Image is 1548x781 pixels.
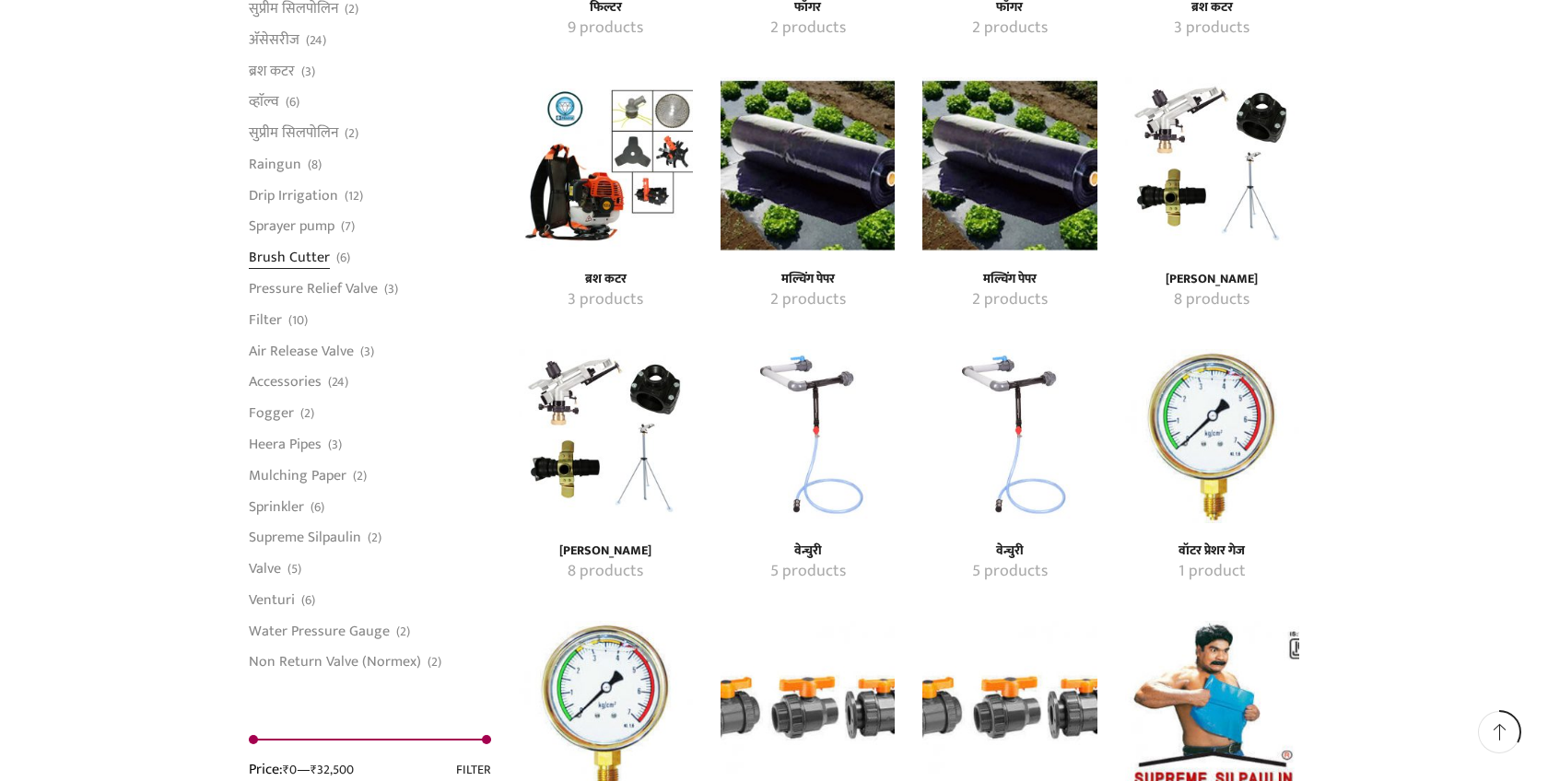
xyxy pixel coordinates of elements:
[249,554,281,585] a: Valve
[721,77,895,251] a: Visit product category मल्चिंग पेपर
[283,759,297,780] span: ₹0
[568,560,643,584] mark: 8 products
[568,17,643,41] mark: 9 products
[539,543,673,559] h4: [PERSON_NAME]
[539,288,673,312] a: Visit product category ब्रश कटर
[306,31,326,50] span: (24)
[1145,288,1279,312] a: Visit product category रेन गन
[741,543,874,559] h4: वेन्चुरी
[249,398,294,429] a: Fogger
[249,460,346,491] a: Mulching Paper
[301,591,315,610] span: (6)
[922,77,1096,251] a: Visit product category मल्चिंग पेपर
[943,17,1076,41] a: Visit product category फॉगर
[360,343,374,361] span: (3)
[456,759,491,780] button: Filter
[249,367,322,398] a: Accessories
[249,55,295,87] a: ब्रश कटर
[539,17,673,41] a: Visit product category फिल्टर
[1145,543,1279,559] a: Visit product category वॉटर प्रेशर गेज
[311,759,354,780] span: ₹32,500
[249,759,354,780] div: Price: —
[384,280,398,298] span: (3)
[353,467,367,485] span: (2)
[770,288,846,312] mark: 2 products
[345,187,363,205] span: (12)
[249,335,354,367] a: Air Release Valve
[249,242,330,274] a: Brush Cutter
[1125,349,1299,523] img: वॉटर प्रेशर गेज
[972,560,1048,584] mark: 5 products
[249,584,295,615] a: Venturi
[972,17,1048,41] mark: 2 products
[943,543,1076,559] h4: वेन्चुरी
[539,543,673,559] a: Visit product category रेन गन
[336,249,350,267] span: (6)
[368,529,381,547] span: (2)
[1174,17,1249,41] mark: 3 products
[741,272,874,287] h4: मल्चिंग पेपर
[741,272,874,287] a: Visit product category मल्चिंग पेपर
[301,63,315,81] span: (3)
[328,373,348,391] span: (24)
[249,87,279,118] a: व्हाॅल्व
[519,77,693,251] img: ब्रश कटर
[249,148,301,180] a: Raingun
[1125,77,1299,251] img: रेन गन
[741,288,874,312] a: Visit product category मल्चिंग पेपर
[249,211,334,242] a: Sprayer pump
[428,653,441,671] span: (2)
[568,288,643,312] mark: 3 products
[922,349,1096,523] a: Visit product category वेन्चुरी
[741,560,874,584] a: Visit product category वेन्चुरी
[286,93,299,111] span: (6)
[1145,560,1279,584] a: Visit product category वॉटर प्रेशर गेज
[519,77,693,251] a: Visit product category ब्रश कटर
[396,623,410,641] span: (2)
[943,560,1076,584] a: Visit product category वेन्चुरी
[943,543,1076,559] a: Visit product category वेन्चुरी
[770,560,846,584] mark: 5 products
[519,349,693,523] a: Visit product category रेन गन
[300,404,314,423] span: (2)
[539,272,673,287] h4: ब्रश कटर
[341,217,355,236] span: (7)
[943,288,1076,312] a: Visit product category मल्चिंग पेपर
[539,272,673,287] a: Visit product category ब्रश कटर
[519,349,693,523] img: रेन गन
[287,560,301,578] span: (5)
[249,491,304,522] a: Sprinkler
[288,311,308,330] span: (10)
[943,272,1076,287] h4: मल्चिंग पेपर
[1125,349,1299,523] a: Visit product category वॉटर प्रेशर गेज
[1145,272,1279,287] a: Visit product category रेन गन
[741,17,874,41] a: Visit product category फॉगर
[1179,560,1246,584] mark: 1 product
[721,349,895,523] a: Visit product category वेन्चुरी
[922,77,1096,251] img: मल्चिंग पेपर
[249,304,282,335] a: Filter
[741,543,874,559] a: Visit product category वेन्चुरी
[249,647,421,672] a: Non Return Valve (Normex)
[249,24,299,55] a: अ‍ॅसेसरीज
[922,349,1096,523] img: वेन्चुरी
[249,274,378,305] a: Pressure Relief Valve
[1145,272,1279,287] h4: [PERSON_NAME]
[770,17,846,41] mark: 2 products
[1174,288,1249,312] mark: 8 products
[1145,17,1279,41] a: Visit product category ब्रश कटर
[249,522,361,554] a: Supreme Silpaulin
[249,615,390,647] a: Water Pressure Gauge
[308,156,322,174] span: (8)
[539,560,673,584] a: Visit product category रेन गन
[721,349,895,523] img: वेन्चुरी
[345,124,358,143] span: (2)
[328,436,342,454] span: (3)
[311,498,324,517] span: (6)
[249,180,338,211] a: Drip Irrigation
[1125,77,1299,251] a: Visit product category रेन गन
[721,77,895,251] img: मल्चिंग पेपर
[943,272,1076,287] a: Visit product category मल्चिंग पेपर
[249,428,322,460] a: Heera Pipes
[1145,543,1279,559] h4: वॉटर प्रेशर गेज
